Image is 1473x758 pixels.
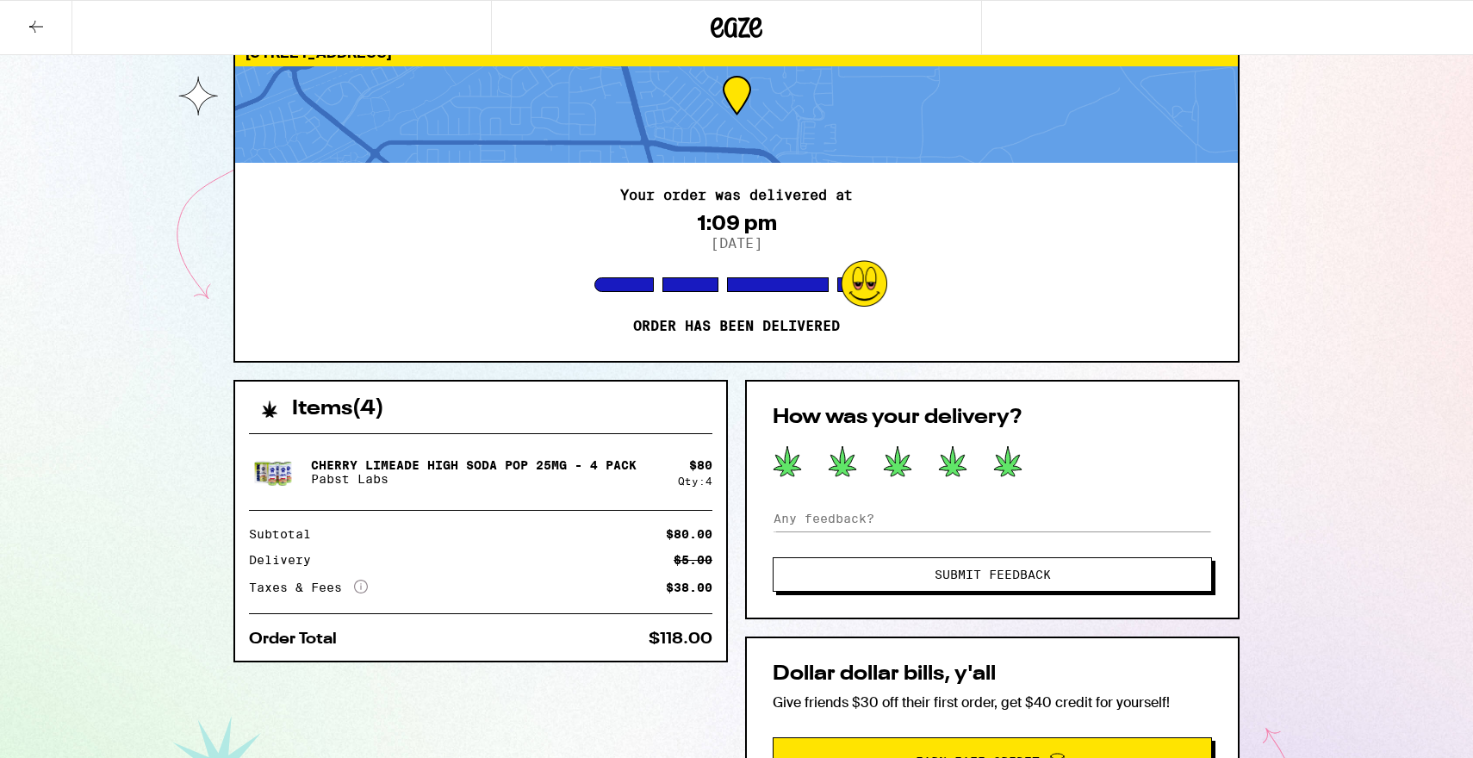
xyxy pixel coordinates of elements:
p: Pabst Labs [311,472,637,486]
div: Taxes & Fees [249,580,368,595]
div: Qty: 4 [678,475,712,487]
div: Subtotal [249,528,323,540]
h2: Items ( 4 ) [292,399,384,419]
img: Pabst Labs - Cherry Limeade High Soda Pop 25mg - 4 Pack [249,448,297,496]
div: 1:09 pm [697,211,777,235]
p: [DATE] [711,235,762,252]
h2: Your order was delivered at [620,189,853,202]
div: Delivery [249,554,323,566]
input: Any feedback? [773,506,1212,531]
p: Give friends $30 off their first order, get $40 credit for yourself! [773,693,1212,711]
button: Submit Feedback [773,557,1212,592]
div: $ 80 [689,458,712,472]
div: $80.00 [666,528,712,540]
div: $5.00 [674,554,712,566]
div: $118.00 [649,631,712,647]
span: Submit Feedback [935,568,1051,581]
h2: Dollar dollar bills, y'all [773,664,1212,685]
div: Order Total [249,631,349,647]
div: $38.00 [666,581,712,593]
h2: How was your delivery? [773,407,1212,428]
p: Order has been delivered [633,318,840,335]
p: Cherry Limeade High Soda Pop 25mg - 4 Pack [311,458,637,472]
